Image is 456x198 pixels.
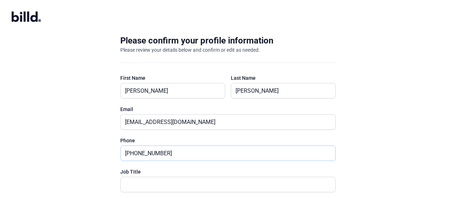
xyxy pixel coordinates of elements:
[121,146,335,161] input: (XXX) XXX-XXXX
[120,35,273,46] div: Please confirm your profile information
[120,46,260,54] div: Please review your details below and confirm or edit as needed.
[120,106,336,113] div: Email
[120,137,336,144] div: Phone
[120,74,225,82] div: First Name
[231,74,336,82] div: Last Name
[120,168,336,175] div: Job Title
